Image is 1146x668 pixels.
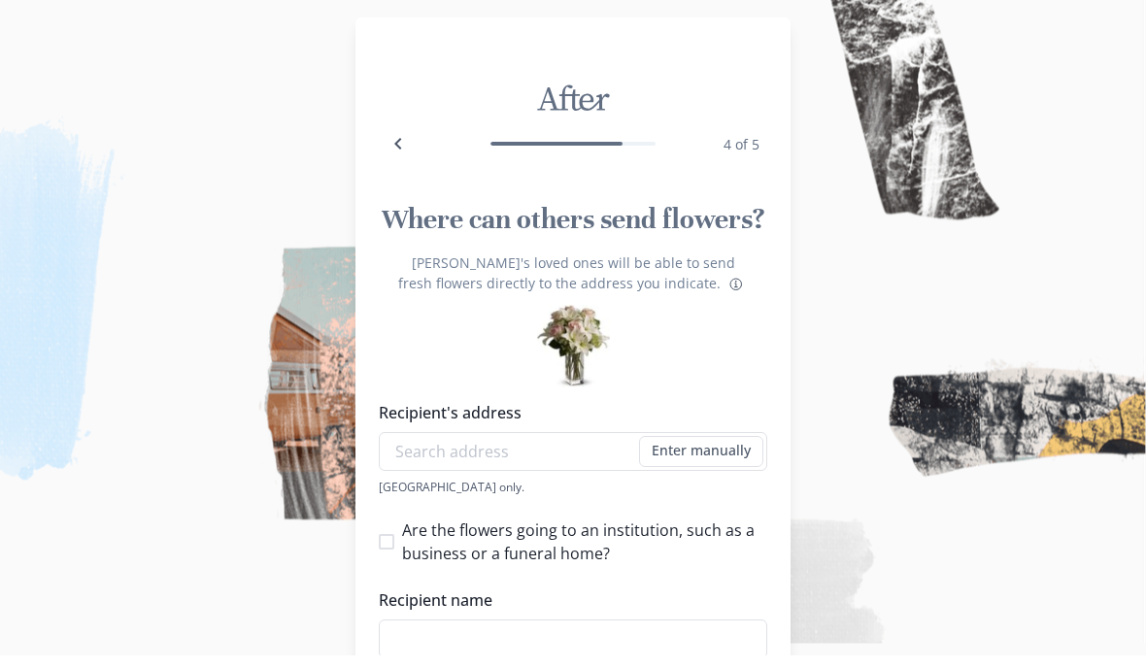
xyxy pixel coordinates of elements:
[379,266,767,311] p: [PERSON_NAME]'s loved ones will be able to send fresh flowers directly to the address you indicate.
[379,492,767,509] div: [GEOGRAPHIC_DATA] only.
[537,318,610,391] div: Preview of some flower bouquets
[379,602,756,625] label: Recipient name
[379,446,767,484] input: Search address
[402,532,767,579] span: Are the flowers going to an institution, such as a business or a funeral home?
[724,149,759,167] span: 4 of 5
[379,415,756,438] label: Recipient's address
[379,216,767,250] h1: Where can others send flowers?
[639,450,763,481] button: Enter manually
[725,286,748,310] button: About flower deliveries
[379,138,418,177] button: Back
